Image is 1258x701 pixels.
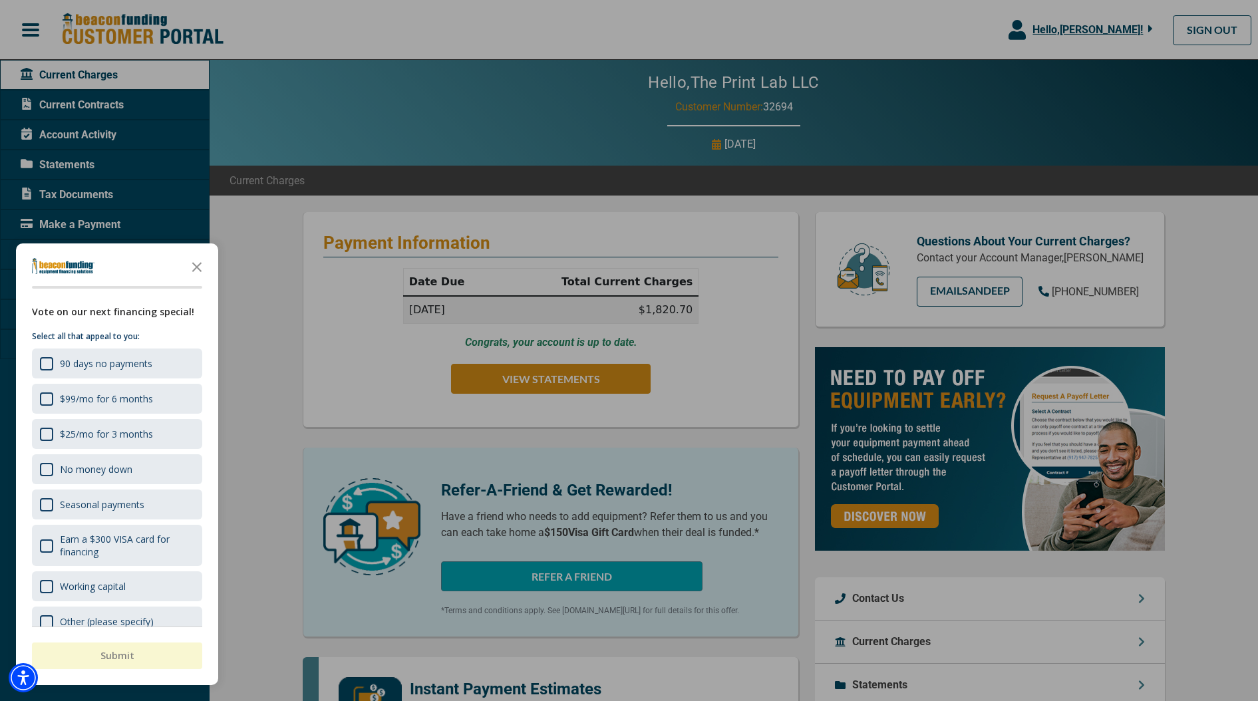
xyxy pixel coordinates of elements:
[32,419,202,449] div: $25/mo for 3 months
[32,454,202,484] div: No money down
[60,498,144,511] div: Seasonal payments
[32,384,202,414] div: $99/mo for 6 months
[32,642,202,669] button: Submit
[32,607,202,636] div: Other (please specify)
[16,243,218,685] div: Survey
[60,357,152,370] div: 90 days no payments
[60,428,153,440] div: $25/mo for 3 months
[32,490,202,519] div: Seasonal payments
[60,580,126,593] div: Working capital
[32,330,202,343] p: Select all that appeal to you:
[184,253,210,279] button: Close the survey
[60,615,154,628] div: Other (please specify)
[60,533,194,558] div: Earn a $300 VISA card for financing
[60,392,153,405] div: $99/mo for 6 months
[60,463,132,476] div: No money down
[32,305,202,319] div: Vote on our next financing special!
[32,349,202,378] div: 90 days no payments
[32,525,202,566] div: Earn a $300 VISA card for financing
[32,258,94,274] img: Company logo
[9,663,38,692] div: Accessibility Menu
[32,571,202,601] div: Working capital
